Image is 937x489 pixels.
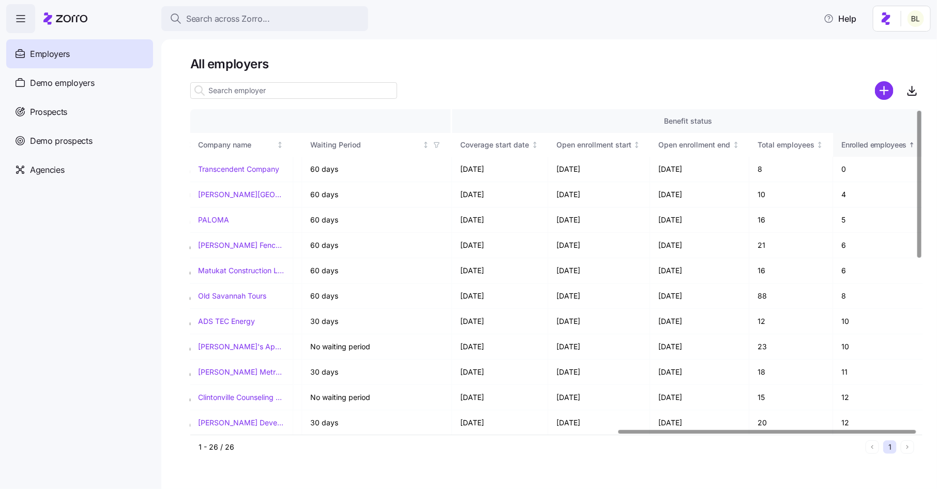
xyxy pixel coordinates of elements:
td: [DATE] [549,284,651,309]
td: [DATE] [651,233,750,258]
td: [DATE] [651,410,750,436]
div: Not sorted [532,141,539,149]
td: 10 [834,309,924,334]
td: [DATE] [452,208,549,233]
a: Demo employers [6,68,153,97]
div: Company name [199,139,275,151]
td: 11 [834,360,924,385]
span: Demo employers [30,77,95,90]
span: Employers [30,48,70,61]
a: Old Savannah Tours [199,291,267,301]
td: [DATE] [549,258,651,284]
td: 16 [750,258,834,284]
span: Demo prospects [30,135,93,147]
a: [PERSON_NAME] Fence Company [199,240,285,250]
td: [DATE] [549,309,651,334]
div: Not sorted [817,141,824,149]
td: [DATE] [452,360,549,385]
th: Open enrollment startNot sorted [549,133,651,157]
div: Benefit status [461,115,916,127]
svg: add icon [875,81,894,100]
td: 20 [750,410,834,436]
div: Coverage start date [461,139,530,151]
td: [DATE] [651,309,750,334]
button: 1 [883,440,897,454]
input: Search employer [190,82,397,99]
button: Next page [901,440,914,454]
td: 60 days [303,157,452,182]
td: [DATE] [549,233,651,258]
td: [DATE] [549,385,651,410]
td: 5 [834,208,924,233]
td: 15 [750,385,834,410]
div: Waiting Period [311,139,420,151]
td: [DATE] [651,182,750,208]
span: Agencies [30,164,64,176]
span: Enrolled employees [842,140,907,150]
td: [DATE] [452,233,549,258]
td: [DATE] [452,334,549,360]
a: [PERSON_NAME][GEOGRAPHIC_DATA][DEMOGRAPHIC_DATA] [199,189,285,200]
div: Not sorted [733,141,740,149]
td: 0 [834,157,924,182]
td: [DATE] [651,334,750,360]
td: 60 days [303,258,452,284]
td: [DATE] [452,385,549,410]
a: [PERSON_NAME]'s Appliance/[PERSON_NAME]'s Academy/Fluid Services [199,342,285,352]
td: 30 days [303,360,452,385]
td: 8 [834,284,924,309]
a: [PERSON_NAME] Development Corporation [199,418,285,428]
td: 88 [750,284,834,309]
td: 6 [834,233,924,258]
td: [DATE] [651,385,750,410]
td: [DATE] [452,258,549,284]
td: [DATE] [549,334,651,360]
td: 12 [834,385,924,410]
th: Company nameNot sorted [190,133,294,157]
td: 4 [834,182,924,208]
span: Search across Zorro... [186,12,270,25]
a: [PERSON_NAME] Metropolitan Housing Authority [199,367,285,377]
td: [DATE] [452,284,549,309]
td: 23 [750,334,834,360]
td: 60 days [303,284,452,309]
td: 10 [750,182,834,208]
a: ADS TEC Energy [199,316,255,327]
td: [DATE] [651,258,750,284]
td: [DATE] [452,309,549,334]
th: Coverage start dateNot sorted [452,133,549,157]
th: Open enrollment endNot sorted [651,133,750,157]
td: 8 [750,157,834,182]
td: [DATE] [549,182,651,208]
td: 18 [750,360,834,385]
button: Help [815,8,865,29]
td: [DATE] [549,157,651,182]
th: Enrolled employeesSorted ascending [834,133,924,157]
div: Open enrollment start [557,139,632,151]
span: Prospects [30,106,67,118]
td: 12 [834,410,924,436]
a: Demo prospects [6,126,153,155]
h1: All employers [190,56,923,72]
td: 16 [750,208,834,233]
a: Prospects [6,97,153,126]
td: [DATE] [651,360,750,385]
span: Help [824,12,856,25]
a: Employers [6,39,153,68]
img: 2fabda6663eee7a9d0b710c60bc473af [908,10,924,27]
td: 60 days [303,233,452,258]
div: Not sorted [633,141,641,149]
td: 21 [750,233,834,258]
div: Not sorted [277,141,284,149]
div: 1 - 26 / 26 [199,442,862,452]
button: Search across Zorro... [161,6,368,31]
th: Total employeesNot sorted [750,133,834,157]
td: No waiting period [303,334,452,360]
td: [DATE] [549,410,651,436]
a: PALOMA [199,215,230,225]
td: 6 [834,258,924,284]
td: [DATE] [549,360,651,385]
a: Transcendent Company [199,164,280,174]
td: 60 days [303,208,452,233]
td: [DATE] [452,410,549,436]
